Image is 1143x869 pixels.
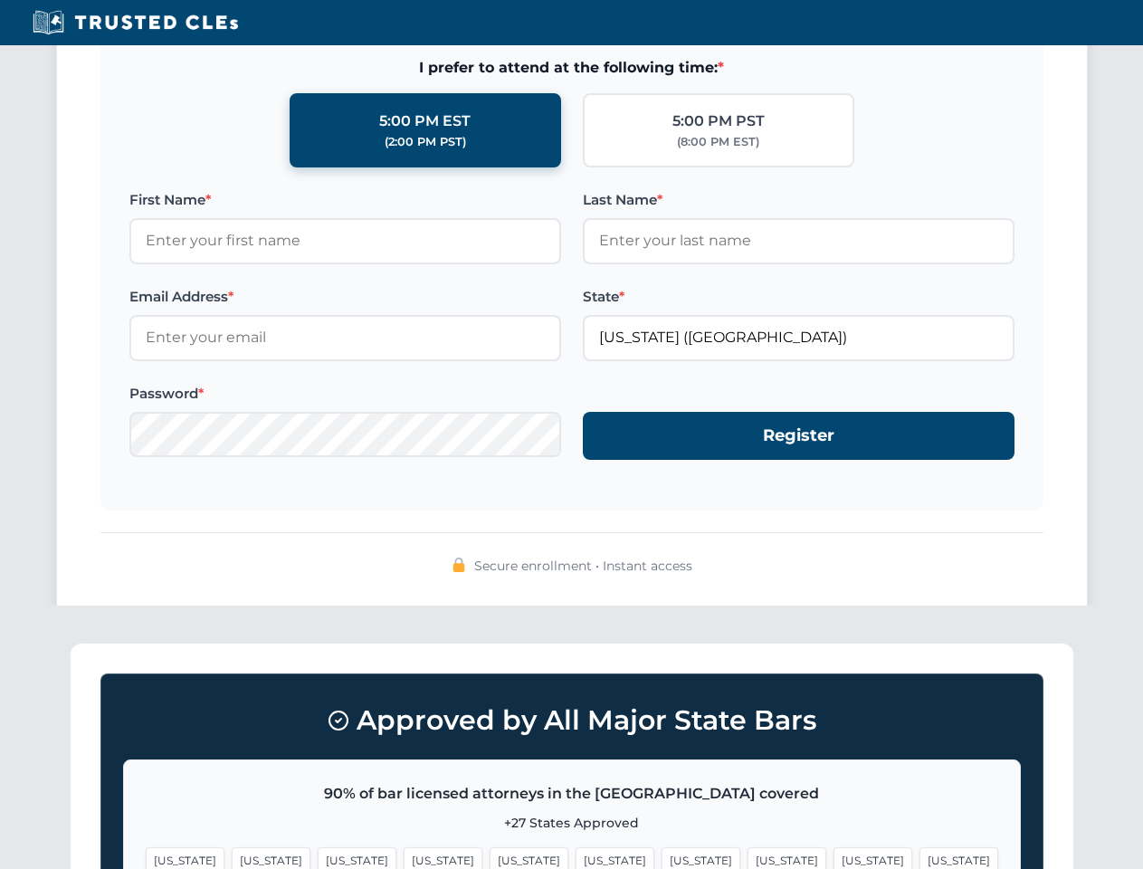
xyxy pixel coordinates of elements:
[583,189,1014,211] label: Last Name
[146,782,998,806] p: 90% of bar licensed attorneys in the [GEOGRAPHIC_DATA] covered
[583,218,1014,263] input: Enter your last name
[379,110,471,133] div: 5:00 PM EST
[583,315,1014,360] input: Florida (FL)
[129,218,561,263] input: Enter your first name
[123,696,1021,745] h3: Approved by All Major State Bars
[452,558,466,572] img: 🔒
[129,189,561,211] label: First Name
[474,556,692,576] span: Secure enrollment • Instant access
[672,110,765,133] div: 5:00 PM PST
[583,286,1014,308] label: State
[129,286,561,308] label: Email Address
[129,56,1014,80] span: I prefer to attend at the following time:
[583,412,1014,460] button: Register
[385,133,466,151] div: (2:00 PM PST)
[129,315,561,360] input: Enter your email
[129,383,561,405] label: Password
[27,9,243,36] img: Trusted CLEs
[146,813,998,833] p: +27 States Approved
[677,133,759,151] div: (8:00 PM EST)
